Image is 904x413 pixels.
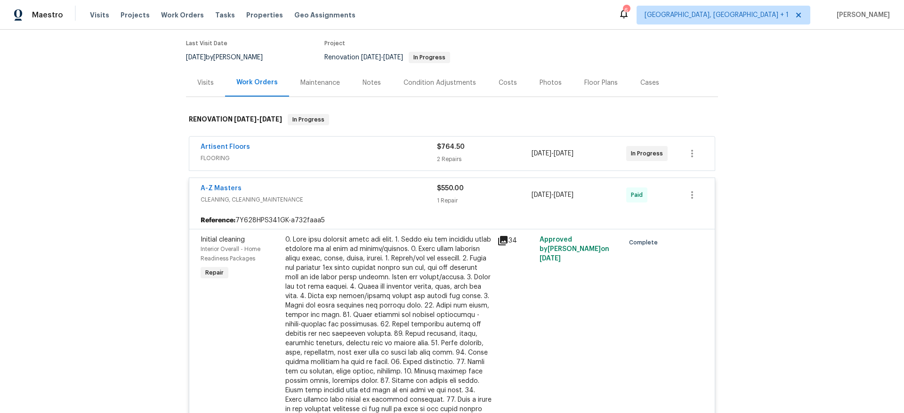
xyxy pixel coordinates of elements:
[383,54,403,61] span: [DATE]
[294,10,355,20] span: Geo Assignments
[236,78,278,87] div: Work Orders
[324,54,450,61] span: Renovation
[189,212,715,229] div: 7Y628HPS341GK-a732faaa5
[361,54,403,61] span: -
[32,10,63,20] span: Maestro
[201,195,437,204] span: CLEANING, CLEANING_MAINTENANCE
[584,78,618,88] div: Floor Plans
[554,192,573,198] span: [DATE]
[540,78,562,88] div: Photos
[201,246,260,261] span: Interior Overall - Home Readiness Packages
[215,12,235,18] span: Tasks
[499,78,517,88] div: Costs
[532,190,573,200] span: -
[201,185,242,192] a: A-Z Masters
[540,255,561,262] span: [DATE]
[623,6,630,15] div: 6
[234,116,257,122] span: [DATE]
[554,150,573,157] span: [DATE]
[532,192,551,198] span: [DATE]
[410,55,449,60] span: In Progress
[197,78,214,88] div: Visits
[629,238,662,247] span: Complete
[201,216,235,225] b: Reference:
[246,10,283,20] span: Properties
[189,114,282,125] h6: RENOVATION
[324,40,345,46] span: Project
[90,10,109,20] span: Visits
[833,10,890,20] span: [PERSON_NAME]
[202,268,227,277] span: Repair
[201,236,245,243] span: Initial cleaning
[259,116,282,122] span: [DATE]
[186,52,274,63] div: by [PERSON_NAME]
[404,78,476,88] div: Condition Adjustments
[300,78,340,88] div: Maintenance
[361,54,381,61] span: [DATE]
[437,196,532,205] div: 1 Repair
[437,154,532,164] div: 2 Repairs
[631,149,667,158] span: In Progress
[631,190,646,200] span: Paid
[437,144,465,150] span: $764.50
[437,185,464,192] span: $550.00
[121,10,150,20] span: Projects
[363,78,381,88] div: Notes
[201,154,437,163] span: FLOORING
[497,235,534,246] div: 34
[640,78,659,88] div: Cases
[645,10,789,20] span: [GEOGRAPHIC_DATA], [GEOGRAPHIC_DATA] + 1
[161,10,204,20] span: Work Orders
[532,149,573,158] span: -
[234,116,282,122] span: -
[532,150,551,157] span: [DATE]
[186,40,227,46] span: Last Visit Date
[186,54,206,61] span: [DATE]
[201,144,250,150] a: Artisent Floors
[540,236,609,262] span: Approved by [PERSON_NAME] on
[289,115,328,124] span: In Progress
[186,105,718,135] div: RENOVATION [DATE]-[DATE]In Progress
